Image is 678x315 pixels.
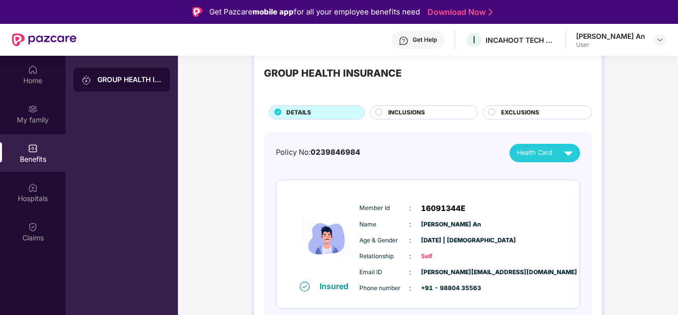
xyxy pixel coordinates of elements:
[28,104,38,114] img: svg+xml;base64,PHN2ZyB3aWR0aD0iMjAiIGhlaWdodD0iMjAiIHZpZXdCb3g9IjAgMCAyMCAyMCIgZmlsbD0ibm9uZSIgeG...
[359,284,409,293] span: Phone number
[276,147,360,158] div: Policy No:
[421,252,471,261] span: Self
[409,235,411,246] span: :
[413,36,437,44] div: Get Help
[359,252,409,261] span: Relationship
[82,75,91,85] img: svg+xml;base64,PHN2ZyB3aWR0aD0iMjAiIGhlaWdodD0iMjAiIHZpZXdCb3g9IjAgMCAyMCAyMCIgZmlsbD0ibm9uZSIgeG...
[576,41,645,49] div: User
[409,251,411,262] span: :
[253,7,294,16] strong: mobile app
[421,236,471,245] span: [DATE] | [DEMOGRAPHIC_DATA]
[509,144,580,162] button: Health Card
[286,108,311,117] span: DETAILS
[409,219,411,230] span: :
[427,7,490,17] a: Download Now
[320,281,354,291] div: Insured
[421,203,465,214] span: 16091344E
[12,33,77,46] img: New Pazcare Logo
[409,203,411,213] span: :
[28,143,38,153] img: svg+xml;base64,PHN2ZyBpZD0iQmVuZWZpdHMiIHhtbG5zPSJodHRwOi8vd3d3LnczLm9yZy8yMDAwL3N2ZyIgd2lkdGg9Ij...
[97,75,162,85] div: GROUP HEALTH INSURANCE
[28,65,38,75] img: svg+xml;base64,PHN2ZyBpZD0iSG9tZSIgeG1sbnM9Imh0dHA6Ly93d3cudzMub3JnLzIwMDAvc3ZnIiB3aWR0aD0iMjAiIG...
[297,197,357,281] img: icon
[486,35,555,45] div: INCAHOOT TECH SERVICES PRIVATE LIMITED
[409,283,411,294] span: :
[209,6,420,18] div: Get Pazcare for all your employee benefits need
[359,220,409,229] span: Name
[359,268,409,277] span: Email ID
[300,282,310,292] img: svg+xml;base64,PHN2ZyB4bWxucz0iaHR0cDovL3d3dy53My5vcmcvMjAwMC9zdmciIHdpZHRoPSIxNiIgaGVpZ2h0PSIxNi...
[421,220,471,229] span: [PERSON_NAME] An
[517,148,552,158] span: Health Card
[28,222,38,232] img: svg+xml;base64,PHN2ZyBpZD0iQ2xhaW0iIHhtbG5zPSJodHRwOi8vd3d3LnczLm9yZy8yMDAwL3N2ZyIgd2lkdGg9IjIwIi...
[473,34,475,46] span: I
[399,36,409,46] img: svg+xml;base64,PHN2ZyBpZD0iSGVscC0zMngzMiIgeG1sbnM9Imh0dHA6Ly93d3cudzMub3JnLzIwMDAvc3ZnIiB3aWR0aD...
[359,236,409,245] span: Age & Gender
[28,183,38,193] img: svg+xml;base64,PHN2ZyBpZD0iSG9zcGl0YWxzIiB4bWxucz0iaHR0cDovL3d3dy53My5vcmcvMjAwMC9zdmciIHdpZHRoPS...
[421,268,471,277] span: [PERSON_NAME][EMAIL_ADDRESS][DOMAIN_NAME]
[489,7,493,17] img: Stroke
[388,108,425,117] span: INCLUSIONS
[264,66,402,81] div: GROUP HEALTH INSURANCE
[501,108,539,117] span: EXCLUSIONS
[576,31,645,41] div: [PERSON_NAME] An
[311,148,360,157] span: 0239846984
[359,204,409,213] span: Member Id
[192,7,202,17] img: Logo
[409,267,411,278] span: :
[560,144,577,162] img: svg+xml;base64,PHN2ZyB4bWxucz0iaHR0cDovL3d3dy53My5vcmcvMjAwMC9zdmciIHZpZXdCb3g9IjAgMCAyNCAyNCIgd2...
[421,284,471,293] span: +91 - 98804 35563
[656,36,664,44] img: svg+xml;base64,PHN2ZyBpZD0iRHJvcGRvd24tMzJ4MzIiIHhtbG5zPSJodHRwOi8vd3d3LnczLm9yZy8yMDAwL3N2ZyIgd2...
